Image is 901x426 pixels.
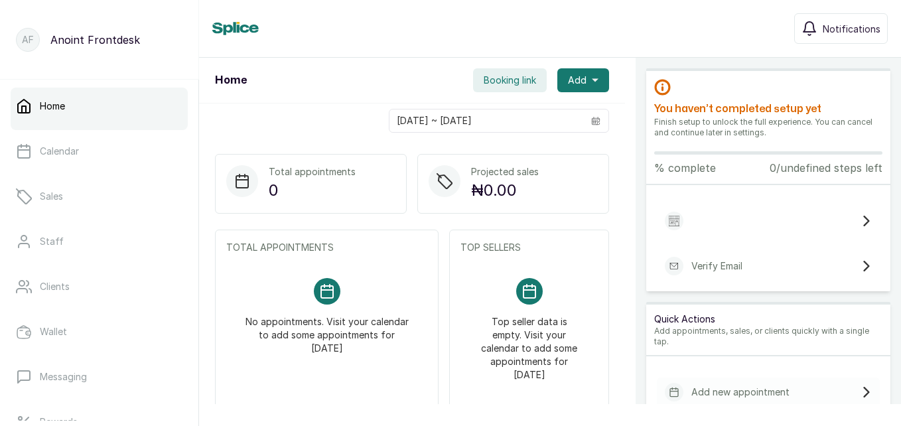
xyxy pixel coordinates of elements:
[691,259,742,273] p: Verify Email
[40,235,64,248] p: Staff
[40,145,79,158] p: Calendar
[22,33,34,46] p: AF
[11,223,188,260] a: Staff
[473,68,547,92] button: Booking link
[460,241,598,254] p: TOP SELLERS
[823,22,880,36] span: Notifications
[11,358,188,395] a: Messaging
[471,178,539,202] p: ₦0.00
[11,133,188,170] a: Calendar
[591,116,600,125] svg: calendar
[654,101,882,117] h2: You haven’t completed setup yet
[242,305,411,355] p: No appointments. Visit your calendar to add some appointments for [DATE]
[654,313,882,326] p: Quick Actions
[389,109,583,132] input: Select date
[40,325,67,338] p: Wallet
[770,160,882,176] p: 0/undefined steps left
[226,241,427,254] p: TOTAL APPOINTMENTS
[269,165,356,178] p: Total appointments
[691,386,790,399] p: Add new appointment
[476,305,582,382] p: Top seller data is empty. Visit your calendar to add some appointments for [DATE]
[794,13,888,44] button: Notifications
[654,117,882,138] p: Finish setup to unlock the full experience. You can cancel and continue later in settings.
[40,280,70,293] p: Clients
[40,190,63,203] p: Sales
[40,100,65,113] p: Home
[50,32,140,48] p: Anoint Frontdesk
[269,178,356,202] p: 0
[654,326,882,347] p: Add appointments, sales, or clients quickly with a single tap.
[471,165,539,178] p: Projected sales
[40,370,87,384] p: Messaging
[11,88,188,125] a: Home
[484,74,536,87] span: Booking link
[11,178,188,215] a: Sales
[215,72,247,88] h1: Home
[654,160,716,176] p: % complete
[11,313,188,350] a: Wallet
[11,268,188,305] a: Clients
[557,68,609,92] button: Add
[568,74,587,87] span: Add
